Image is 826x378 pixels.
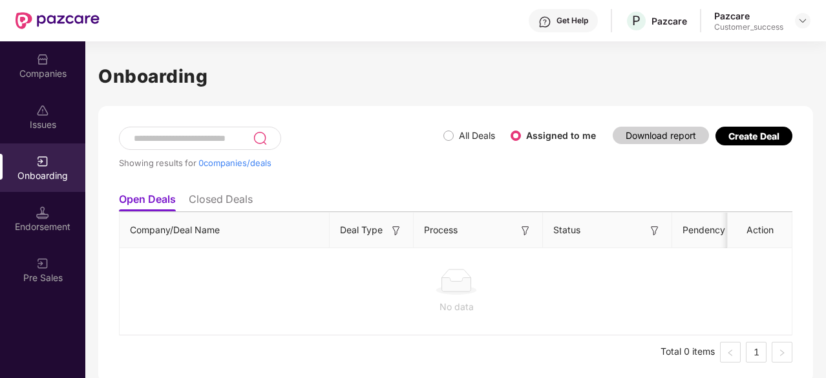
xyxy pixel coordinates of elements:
[720,342,741,362] li: Previous Page
[553,223,580,237] span: Status
[130,300,783,314] div: No data
[119,193,176,211] li: Open Deals
[728,131,779,142] div: Create Deal
[36,257,49,270] img: svg+xml;base64,PHN2ZyB3aWR0aD0iMjAiIGhlaWdodD0iMjAiIHZpZXdCb3g9IjAgMCAyMCAyMCIgZmlsbD0ibm9uZSIgeG...
[526,130,596,141] label: Assigned to me
[424,223,458,237] span: Process
[36,53,49,66] img: svg+xml;base64,PHN2ZyBpZD0iQ29tcGFuaWVzIiB4bWxucz0iaHR0cDovL3d3dy53My5vcmcvMjAwMC9zdmciIHdpZHRoPS...
[519,224,532,237] img: svg+xml;base64,PHN2ZyB3aWR0aD0iMTYiIGhlaWdodD0iMTYiIHZpZXdCb3g9IjAgMCAxNiAxNiIgZmlsbD0ibm9uZSIgeG...
[253,131,268,146] img: svg+xml;base64,PHN2ZyB3aWR0aD0iMjQiIGhlaWdodD0iMjUiIHZpZXdCb3g9IjAgMCAyNCAyNSIgZmlsbD0ibm9uZSIgeG...
[98,62,813,90] h1: Onboarding
[198,158,271,168] span: 0 companies/deals
[613,127,709,144] button: Download report
[538,16,551,28] img: svg+xml;base64,PHN2ZyBpZD0iSGVscC0zMngzMiIgeG1sbnM9Imh0dHA6Ly93d3cudzMub3JnLzIwMDAvc3ZnIiB3aWR0aD...
[189,193,253,211] li: Closed Deals
[720,342,741,362] button: left
[459,130,495,141] label: All Deals
[714,10,783,22] div: Pazcare
[340,223,383,237] span: Deal Type
[778,349,786,357] span: right
[772,342,792,362] button: right
[36,155,49,168] img: svg+xml;base64,PHN2ZyB3aWR0aD0iMjAiIGhlaWdodD0iMjAiIHZpZXdCb3g9IjAgMCAyMCAyMCIgZmlsbD0ibm9uZSIgeG...
[556,16,588,26] div: Get Help
[661,342,715,362] li: Total 0 items
[36,206,49,219] img: svg+xml;base64,PHN2ZyB3aWR0aD0iMTQuNSIgaGVpZ2h0PSIxNC41IiB2aWV3Qm94PSIwIDAgMTYgMTYiIGZpbGw9Im5vbm...
[728,213,792,248] th: Action
[772,342,792,362] li: Next Page
[632,13,641,28] span: P
[648,224,661,237] img: svg+xml;base64,PHN2ZyB3aWR0aD0iMTYiIGhlaWdodD0iMTYiIHZpZXdCb3g9IjAgMCAxNiAxNiIgZmlsbD0ibm9uZSIgeG...
[390,224,403,237] img: svg+xml;base64,PHN2ZyB3aWR0aD0iMTYiIGhlaWdodD0iMTYiIHZpZXdCb3g9IjAgMCAxNiAxNiIgZmlsbD0ibm9uZSIgeG...
[119,158,443,168] div: Showing results for
[120,213,330,248] th: Company/Deal Name
[798,16,808,26] img: svg+xml;base64,PHN2ZyBpZD0iRHJvcGRvd24tMzJ4MzIiIHhtbG5zPSJodHRwOi8vd3d3LnczLm9yZy8yMDAwL3N2ZyIgd2...
[726,349,734,357] span: left
[651,15,687,27] div: Pazcare
[36,104,49,117] img: svg+xml;base64,PHN2ZyBpZD0iSXNzdWVzX2Rpc2FibGVkIiB4bWxucz0iaHR0cDovL3d3dy53My5vcmcvMjAwMC9zdmciIH...
[16,12,100,29] img: New Pazcare Logo
[683,223,740,237] span: Pendency On
[747,342,766,362] a: 1
[714,22,783,32] div: Customer_success
[746,342,767,362] li: 1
